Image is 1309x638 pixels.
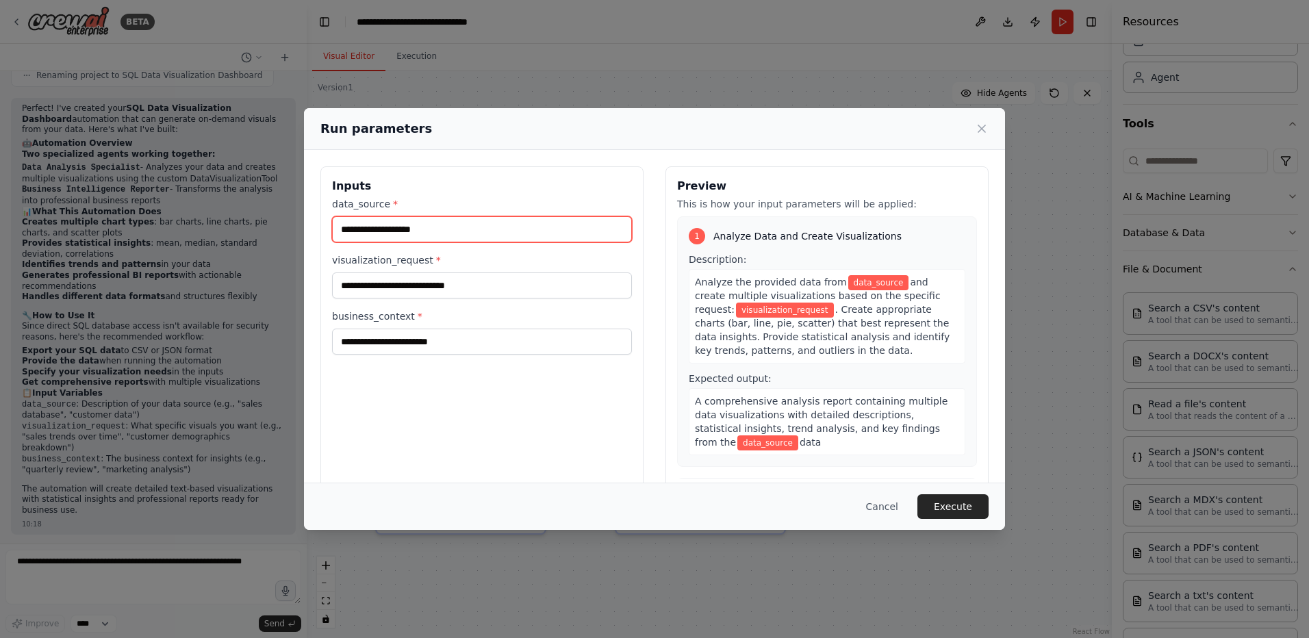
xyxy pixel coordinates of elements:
h3: Inputs [332,178,632,194]
span: and create multiple visualizations based on the specific request: [695,277,941,315]
label: business_context [332,309,632,323]
h2: Run parameters [320,119,432,138]
span: Variable: data_source [848,275,909,290]
div: 1 [689,228,705,244]
span: Analyze the provided data from [695,277,847,288]
span: Description: [689,254,746,265]
p: This is how your input parameters will be applied: [677,197,977,211]
button: Execute [917,494,989,519]
span: Variable: data_source [737,435,798,450]
button: Cancel [855,494,909,519]
h3: Preview [677,178,977,194]
span: A comprehensive analysis report containing multiple data visualizations with detailed description... [695,396,948,448]
span: Analyze Data and Create Visualizations [713,229,902,243]
span: Variable: visualization_request [736,303,834,318]
label: visualization_request [332,253,632,267]
label: data_source [332,197,632,211]
span: Expected output: [689,373,772,384]
span: data [800,437,822,448]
